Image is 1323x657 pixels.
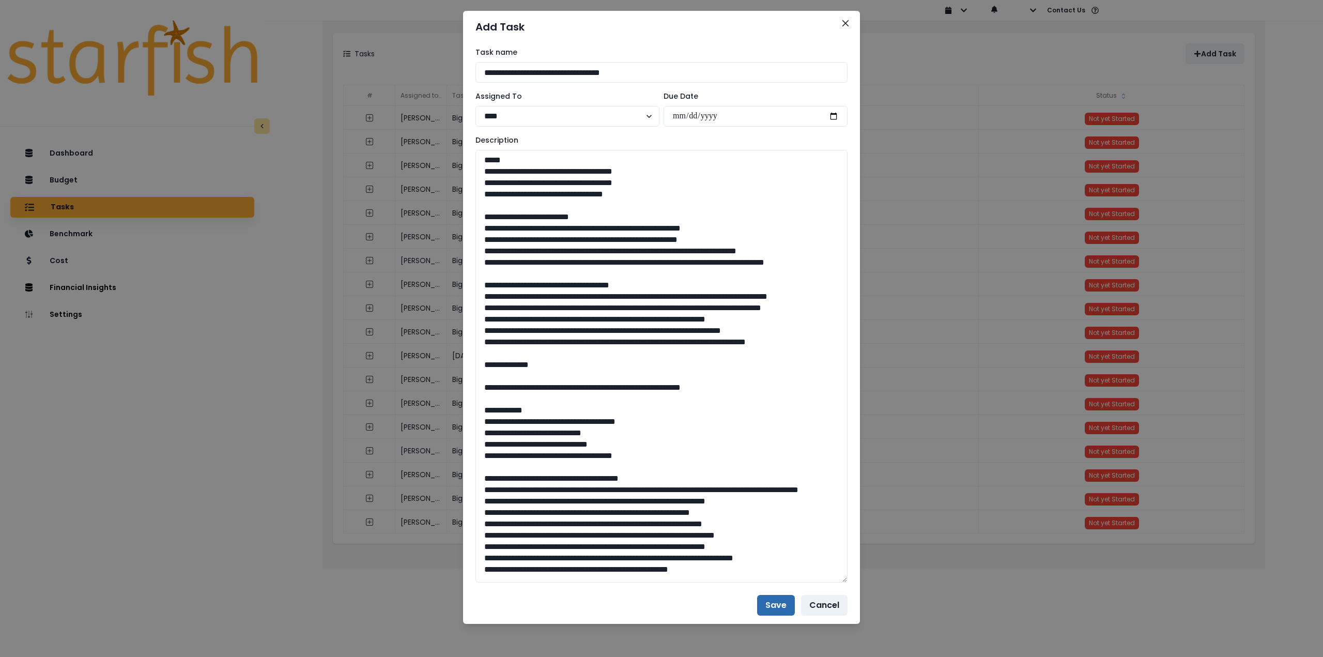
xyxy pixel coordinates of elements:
[475,91,653,102] label: Assigned To
[837,15,854,32] button: Close
[475,135,841,146] label: Description
[801,595,848,616] button: Cancel
[664,91,841,102] label: Due Date
[475,47,841,58] label: Task name
[463,11,860,43] header: Add Task
[757,595,795,616] button: Save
